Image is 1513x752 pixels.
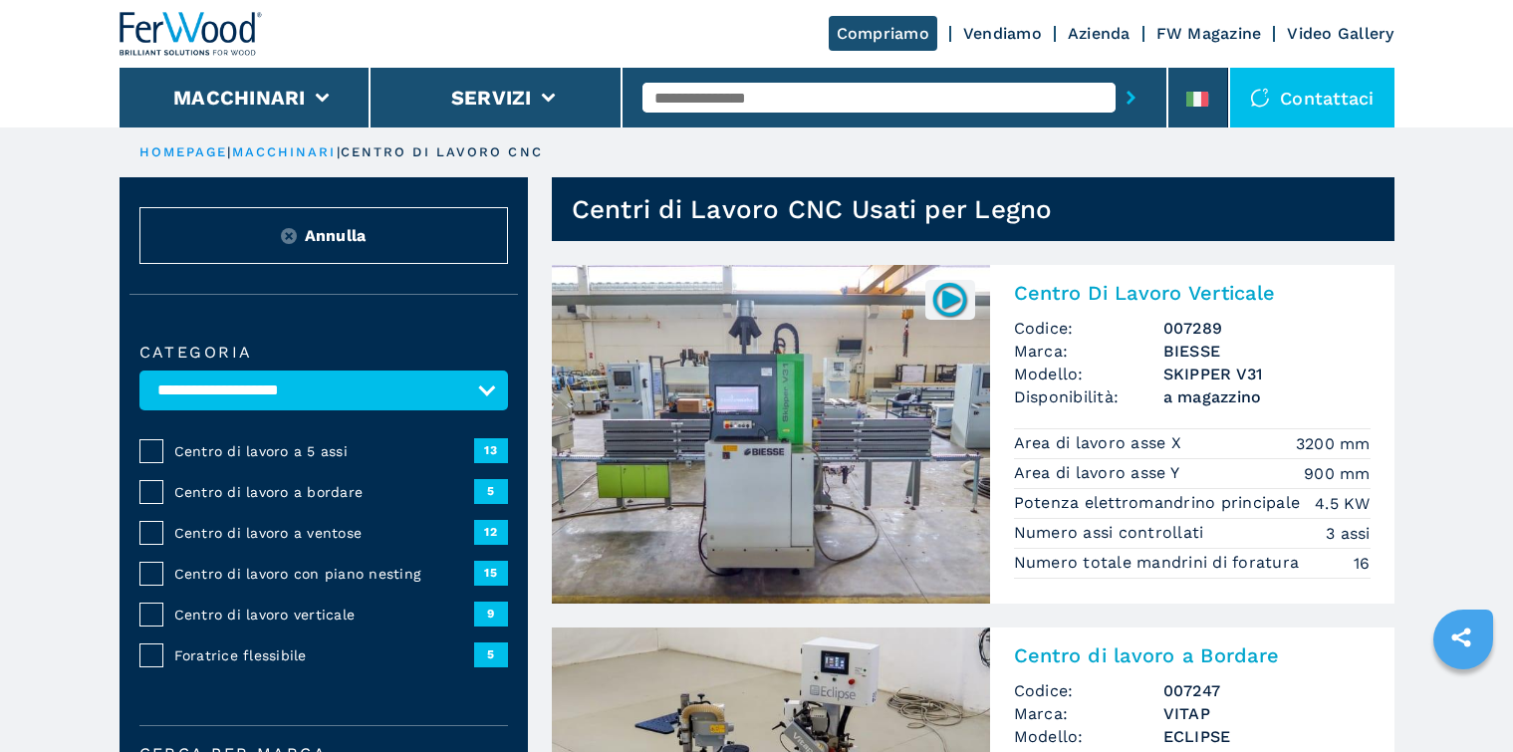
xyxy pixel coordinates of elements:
[1326,522,1371,545] em: 3 assi
[1014,492,1306,514] p: Potenza elettromandrino principale
[1014,462,1185,484] p: Area di lavoro asse Y
[963,24,1042,43] a: Vendiamo
[1304,462,1371,485] em: 900 mm
[174,564,474,584] span: Centro di lavoro con piano nesting
[1315,492,1371,515] em: 4.5 KW
[1014,385,1163,408] span: Disponibilità:
[1163,317,1371,340] h3: 007289
[1354,552,1371,575] em: 16
[1014,432,1187,454] p: Area di lavoro asse X
[1014,552,1305,574] p: Numero totale mandrini di foratura
[174,523,474,543] span: Centro di lavoro a ventose
[1163,725,1371,748] h3: ECLIPSE
[474,602,508,626] span: 9
[1436,613,1486,662] a: sharethis
[1014,363,1163,385] span: Modello:
[474,642,508,666] span: 5
[1156,24,1262,43] a: FW Magazine
[930,280,969,319] img: 007289
[1014,679,1163,702] span: Codice:
[139,345,508,361] label: Categoria
[1014,317,1163,340] span: Codice:
[1014,281,1371,305] h2: Centro Di Lavoro Verticale
[474,561,508,585] span: 15
[341,143,543,161] p: centro di lavoro cnc
[173,86,306,110] button: Macchinari
[1287,24,1393,43] a: Video Gallery
[1014,702,1163,725] span: Marca:
[474,438,508,462] span: 13
[829,16,937,51] a: Compriamo
[174,441,474,461] span: Centro di lavoro a 5 assi
[474,520,508,544] span: 12
[552,265,990,604] img: Centro Di Lavoro Verticale BIESSE SKIPPER V31
[1014,725,1163,748] span: Modello:
[552,265,1394,604] a: Centro Di Lavoro Verticale BIESSE SKIPPER V31007289Centro Di Lavoro VerticaleCodice:007289Marca:B...
[174,645,474,665] span: Foratrice flessibile
[1014,643,1371,667] h2: Centro di lavoro a Bordare
[227,144,231,159] span: |
[305,224,367,247] span: Annulla
[1014,340,1163,363] span: Marca:
[1163,340,1371,363] h3: BIESSE
[174,605,474,625] span: Centro di lavoro verticale
[474,479,508,503] span: 5
[1116,75,1146,121] button: submit-button
[1068,24,1131,43] a: Azienda
[1163,679,1371,702] h3: 007247
[174,482,474,502] span: Centro di lavoro a bordare
[139,207,508,264] button: ResetAnnulla
[232,144,337,159] a: macchinari
[1163,385,1371,408] span: a magazzino
[1230,68,1394,127] div: Contattaci
[120,12,263,56] img: Ferwood
[1296,432,1371,455] em: 3200 mm
[337,144,341,159] span: |
[451,86,532,110] button: Servizi
[1014,522,1209,544] p: Numero assi controllati
[281,228,297,244] img: Reset
[1163,363,1371,385] h3: SKIPPER V31
[572,193,1053,225] h1: Centri di Lavoro CNC Usati per Legno
[1250,88,1270,108] img: Contattaci
[1163,702,1371,725] h3: VITAP
[139,144,228,159] a: HOMEPAGE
